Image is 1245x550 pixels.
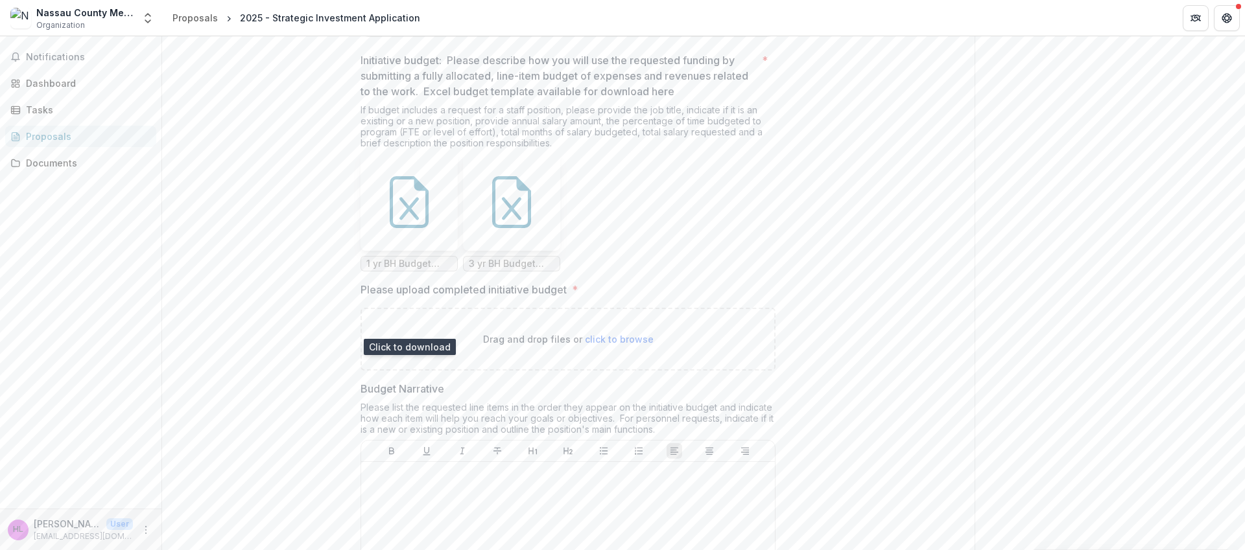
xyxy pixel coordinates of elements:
[139,5,157,31] button: Open entity switcher
[361,104,776,154] div: If budget includes a request for a staff position, please provide the job title, indicate if it i...
[10,8,31,29] img: Nassau County Mental Health Alcoholism and Drug Abuse Council Inc
[463,154,560,271] div: 3 yr BH Budget Template.xlsx
[36,19,85,31] span: Organization
[13,525,23,534] div: Hayley Logan
[702,443,717,459] button: Align Center
[1183,5,1209,31] button: Partners
[26,103,146,117] div: Tasks
[361,52,757,99] p: Initiative budget: Please describe how you will use the requested funding by submitting a fully a...
[106,518,133,530] p: User
[585,334,654,345] span: click to browse
[560,443,576,459] button: Heading 2
[483,332,654,346] p: Drag and drop files or
[5,47,156,67] button: Notifications
[5,126,156,147] a: Proposals
[596,443,611,459] button: Bullet List
[34,517,101,531] p: [PERSON_NAME]
[5,152,156,174] a: Documents
[361,282,567,297] p: Please upload completed initiative budget
[26,76,146,90] div: Dashboard
[5,99,156,120] a: Tasks
[138,522,154,538] button: More
[26,52,151,63] span: Notifications
[667,443,682,459] button: Align Left
[172,11,218,25] div: Proposals
[240,11,420,25] div: 2025 - Strategic Investment Application
[455,443,470,459] button: Italicize
[36,6,134,19] div: Nassau County Mental Health Alcoholism and Drug Abuse Council Inc
[525,443,541,459] button: Heading 1
[384,443,399,459] button: Bold
[361,402,776,440] div: Please list the requested line items in the order they appear on the initiative budget and indica...
[490,443,505,459] button: Strike
[26,130,146,143] div: Proposals
[1214,5,1240,31] button: Get Help
[167,8,223,27] a: Proposals
[469,258,554,269] span: 3 yr BH Budget Template.xlsx
[167,8,425,27] nav: breadcrumb
[361,154,458,271] div: 1 yr BH Budget Template.xlsx
[34,531,133,542] p: [EMAIL_ADDRESS][DOMAIN_NAME]
[361,381,444,396] p: Budget Narrative
[26,156,146,170] div: Documents
[737,443,753,459] button: Align Right
[631,443,646,459] button: Ordered List
[5,73,156,94] a: Dashboard
[366,258,452,269] span: 1 yr BH Budget Template.xlsx
[419,443,434,459] button: Underline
